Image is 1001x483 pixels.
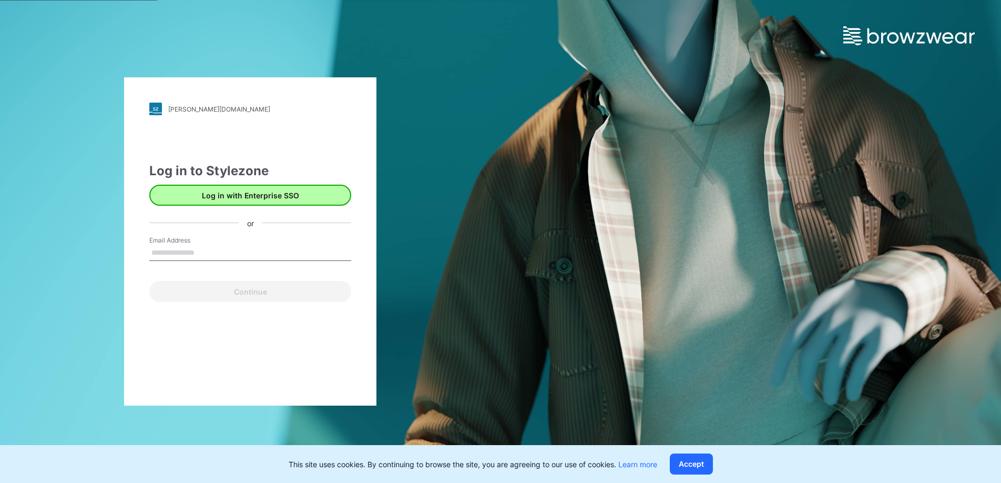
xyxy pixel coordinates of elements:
[168,105,270,113] div: [PERSON_NAME][DOMAIN_NAME]
[149,103,351,115] a: [PERSON_NAME][DOMAIN_NAME]
[149,185,351,206] button: Log in with Enterprise SSO
[149,236,223,245] label: Email Address
[618,460,657,469] a: Learn more
[149,103,162,115] img: stylezone-logo.562084cfcfab977791bfbf7441f1a819.svg
[670,454,713,475] button: Accept
[843,26,975,45] img: browzwear-logo.e42bd6dac1945053ebaf764b6aa21510.svg
[239,217,262,228] div: or
[149,162,351,180] div: Log in to Stylezone
[289,459,657,470] p: This site uses cookies. By continuing to browse the site, you are agreeing to our use of cookies.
